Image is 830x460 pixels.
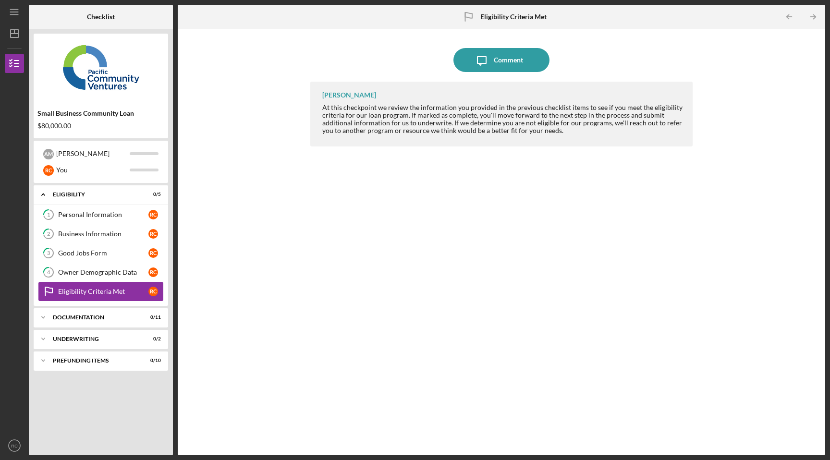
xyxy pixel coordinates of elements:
[37,109,164,117] div: Small Business Community Loan
[148,287,158,296] div: R C
[38,205,163,224] a: 1Personal InformationRC
[11,443,18,448] text: RC
[38,224,163,243] a: 2Business InformationRC
[43,149,54,159] div: A M
[47,231,50,237] tspan: 2
[148,267,158,277] div: R C
[58,288,148,295] div: Eligibility Criteria Met
[480,13,547,21] b: Eligibility Criteria Met
[53,358,137,363] div: Prefunding Items
[47,250,50,256] tspan: 3
[453,48,549,72] button: Comment
[38,243,163,263] a: 3Good Jobs FormRC
[322,91,376,99] div: [PERSON_NAME]
[43,165,54,176] div: R C
[38,282,163,301] a: Eligibility Criteria MetRC
[58,249,148,257] div: Good Jobs Form
[5,436,24,455] button: RC
[322,104,684,134] div: At this checkpoint we review the information you provided in the previous checklist items to see ...
[148,229,158,239] div: R C
[87,13,115,21] b: Checklist
[58,230,148,238] div: Business Information
[37,122,164,130] div: $80,000.00
[34,38,168,96] img: Product logo
[47,212,50,218] tspan: 1
[58,268,148,276] div: Owner Demographic Data
[53,192,137,197] div: Eligibility
[47,269,50,276] tspan: 4
[53,315,137,320] div: Documentation
[144,315,161,320] div: 0 / 11
[38,263,163,282] a: 4Owner Demographic DataRC
[144,358,161,363] div: 0 / 10
[494,48,523,72] div: Comment
[56,145,130,162] div: [PERSON_NAME]
[53,336,137,342] div: Underwriting
[148,248,158,258] div: R C
[148,210,158,219] div: R C
[144,192,161,197] div: 0 / 5
[144,336,161,342] div: 0 / 2
[56,162,130,178] div: You
[58,211,148,218] div: Personal Information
